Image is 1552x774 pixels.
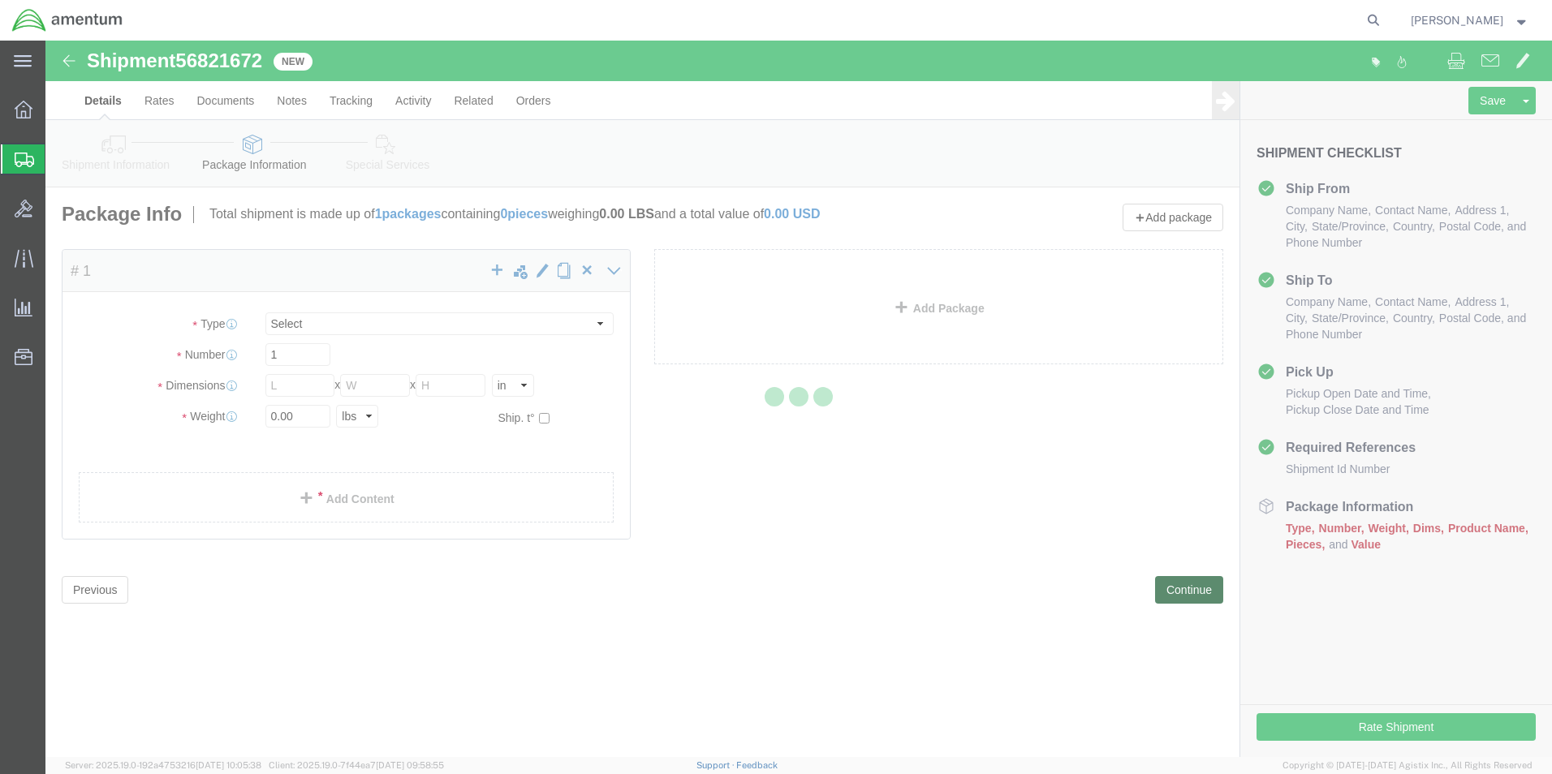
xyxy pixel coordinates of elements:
[196,760,261,770] span: [DATE] 10:05:38
[1410,11,1530,30] button: [PERSON_NAME]
[65,760,261,770] span: Server: 2025.19.0-192a4753216
[269,760,444,770] span: Client: 2025.19.0-7f44ea7
[696,760,737,770] a: Support
[736,760,778,770] a: Feedback
[376,760,444,770] span: [DATE] 09:58:55
[1411,11,1503,29] span: David Stasny
[11,8,123,32] img: logo
[1283,759,1533,772] span: Copyright © [DATE]-[DATE] Agistix Inc., All Rights Reserved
